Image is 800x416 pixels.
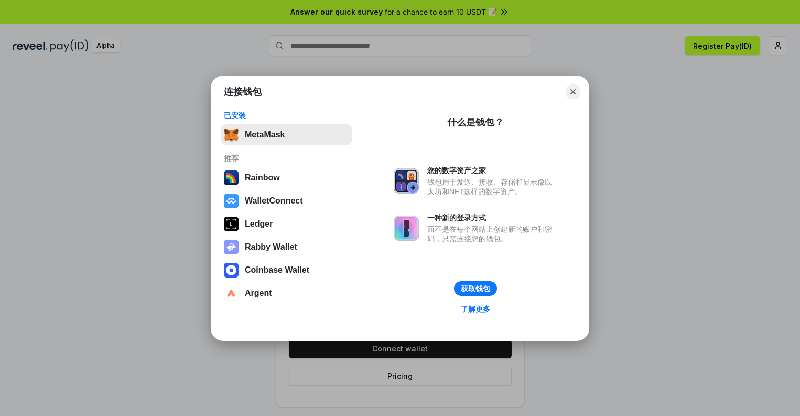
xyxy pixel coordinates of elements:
div: 推荐 [224,154,349,163]
button: Close [566,84,580,99]
button: Rainbow [221,167,352,188]
h1: 连接钱包 [224,86,262,98]
div: 获取钱包 [461,284,490,293]
div: 钱包用于发送、接收、存储和显示像以太坊和NFT这样的数字资产。 [427,177,557,196]
button: 获取钱包 [454,281,497,296]
img: svg+xml,%3Csvg%20width%3D%22120%22%20height%3D%22120%22%20viewBox%3D%220%200%20120%20120%22%20fil... [224,170,239,185]
div: Argent [245,289,272,298]
img: svg+xml,%3Csvg%20xmlns%3D%22http%3A%2F%2Fwww.w3.org%2F2000%2Fsvg%22%20fill%3D%22none%22%20viewBox... [394,216,419,241]
div: 了解更多 [461,304,490,314]
div: Ledger [245,219,273,229]
button: Coinbase Wallet [221,260,352,281]
div: MetaMask [245,130,285,140]
a: 了解更多 [455,302,496,316]
div: Coinbase Wallet [245,265,309,275]
div: WalletConnect [245,196,303,206]
img: svg+xml,%3Csvg%20fill%3D%22none%22%20height%3D%2233%22%20viewBox%3D%220%200%2035%2033%22%20width%... [224,127,239,142]
img: svg+xml,%3Csvg%20xmlns%3D%22http%3A%2F%2Fwww.w3.org%2F2000%2Fsvg%22%20fill%3D%22none%22%20viewBox... [224,240,239,254]
div: Rainbow [245,173,280,183]
div: 一种新的登录方式 [427,213,557,222]
div: 您的数字资产之家 [427,166,557,175]
img: svg+xml,%3Csvg%20xmlns%3D%22http%3A%2F%2Fwww.w3.org%2F2000%2Fsvg%22%20fill%3D%22none%22%20viewBox... [394,168,419,194]
img: svg+xml,%3Csvg%20width%3D%2228%22%20height%3D%2228%22%20viewBox%3D%220%200%2028%2028%22%20fill%3D... [224,263,239,278]
div: 已安装 [224,111,349,120]
img: svg+xml,%3Csvg%20xmlns%3D%22http%3A%2F%2Fwww.w3.org%2F2000%2Fsvg%22%20width%3D%2228%22%20height%3... [224,217,239,231]
button: WalletConnect [221,190,352,211]
img: svg+xml,%3Csvg%20width%3D%2228%22%20height%3D%2228%22%20viewBox%3D%220%200%2028%2028%22%20fill%3D... [224,194,239,208]
button: Rabby Wallet [221,237,352,258]
button: MetaMask [221,124,352,145]
div: 什么是钱包？ [447,116,504,129]
button: Ledger [221,214,352,234]
img: svg+xml,%3Csvg%20width%3D%2228%22%20height%3D%2228%22%20viewBox%3D%220%200%2028%2028%22%20fill%3D... [224,286,239,301]
div: 而不是在每个网站上创建新的账户和密码，只需连接您的钱包。 [427,225,557,243]
div: Rabby Wallet [245,242,297,252]
button: Argent [221,283,352,304]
